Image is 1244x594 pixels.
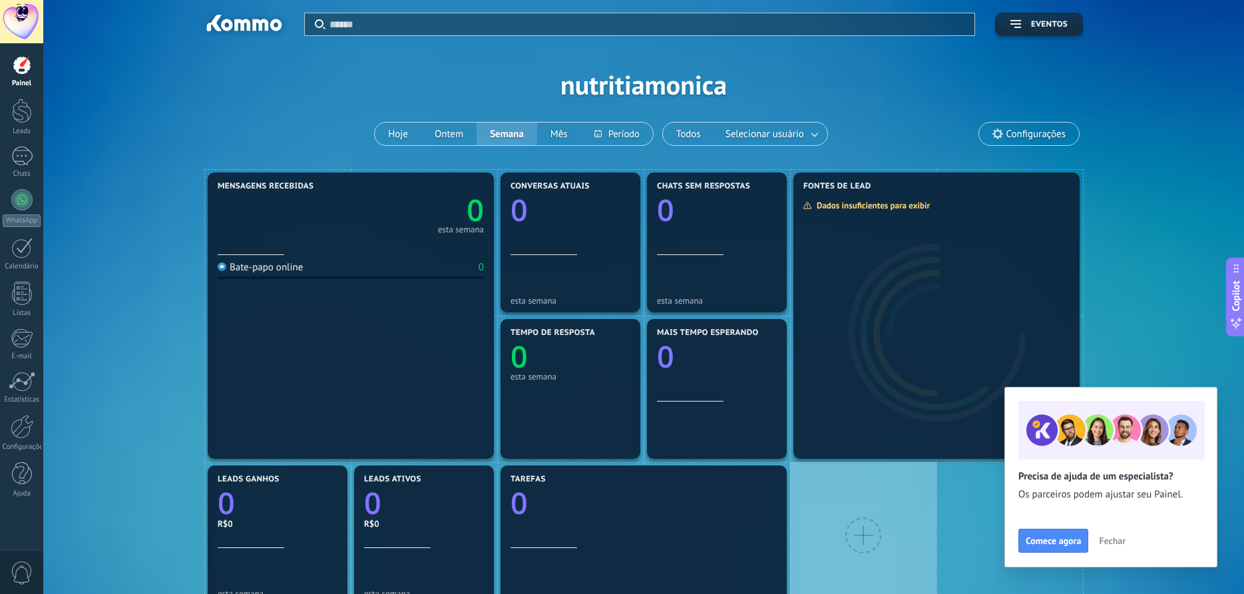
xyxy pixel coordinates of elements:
span: Selecionar usuário [723,125,807,143]
button: Comece agora [1018,529,1088,553]
text: 0 [657,336,674,377]
div: Estatísticas [3,396,41,404]
div: R$0 [364,518,484,529]
span: Mensagens recebidas [218,182,313,191]
span: Leads ganhos [218,475,280,484]
span: Conversas atuais [511,182,590,191]
a: 0 [351,190,484,230]
a: 0 [218,483,337,523]
span: Fontes de lead [803,182,871,191]
div: Configurações [3,443,41,451]
a: 0 [511,483,777,523]
span: Mais tempo esperando [657,328,759,338]
div: 0 [479,261,484,274]
text: 0 [467,190,484,230]
span: Os parceiros podem ajustar seu Painel. [1018,488,1203,501]
button: Eventos [995,13,1083,36]
text: 0 [218,483,235,523]
div: Leads [3,127,41,136]
div: esta semana [511,372,630,382]
div: Calendário [3,262,41,271]
div: Ajuda [3,489,41,498]
text: 0 [364,483,381,523]
button: Fechar [1093,531,1132,551]
text: 0 [511,483,528,523]
div: Listas [3,309,41,318]
img: Bate-papo online [218,262,226,271]
div: WhatsApp [3,214,41,227]
span: Comece agora [1026,536,1081,545]
button: Semana [477,123,537,145]
div: Dados insuficientes para exibir [803,200,939,211]
span: Chats sem respostas [657,182,750,191]
span: Configurações [1006,129,1066,140]
div: esta semana [657,296,777,306]
button: Todos [663,123,714,145]
a: 0 [364,483,484,523]
button: Mês [537,123,581,145]
span: Copilot [1229,281,1243,312]
span: Tempo de resposta [511,328,595,338]
button: Hoje [375,123,421,145]
button: Período [581,123,653,145]
div: E-mail [3,352,41,361]
h2: Precisa de ajuda de um especialista? [1018,470,1203,483]
div: Painel [3,79,41,88]
button: Selecionar usuário [714,123,827,145]
div: Bate-papo online [218,261,303,274]
div: esta semana [438,226,484,233]
div: esta semana [511,296,630,306]
text: 0 [657,190,674,230]
span: Leads ativos [364,475,421,484]
button: Ontem [421,123,477,145]
span: Eventos [1031,20,1068,29]
div: R$0 [218,518,337,529]
span: Tarefas [511,475,546,484]
span: Fechar [1099,536,1126,545]
text: 0 [511,336,528,377]
div: Chats [3,170,41,178]
text: 0 [511,190,528,230]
